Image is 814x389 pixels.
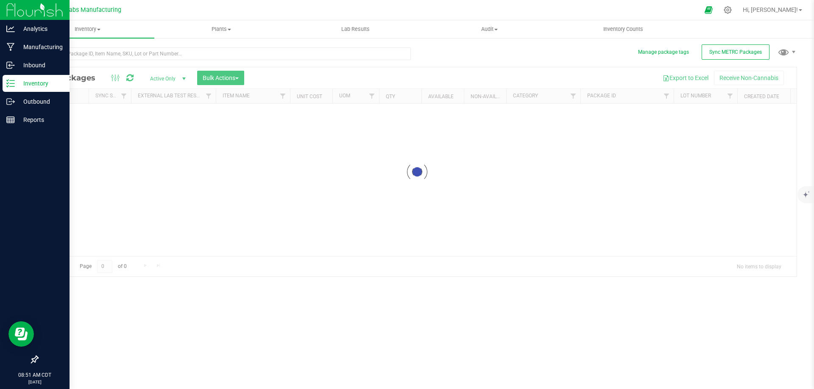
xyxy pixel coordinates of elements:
[330,25,381,33] span: Lab Results
[638,49,689,56] button: Manage package tags
[6,79,15,88] inline-svg: Inventory
[699,2,718,18] span: Open Ecommerce Menu
[709,49,762,55] span: Sync METRC Packages
[6,43,15,51] inline-svg: Manufacturing
[422,20,556,38] a: Audit
[743,6,798,13] span: Hi, [PERSON_NAME]!
[15,97,66,107] p: Outbound
[556,20,690,38] a: Inventory Counts
[722,6,733,14] div: Manage settings
[6,61,15,69] inline-svg: Inbound
[15,42,66,52] p: Manufacturing
[15,115,66,125] p: Reports
[592,25,655,33] span: Inventory Counts
[288,20,422,38] a: Lab Results
[423,25,556,33] span: Audit
[15,24,66,34] p: Analytics
[52,6,121,14] span: Teal Labs Manufacturing
[37,47,411,60] input: Search Package ID, Item Name, SKU, Lot or Part Number...
[8,321,34,347] iframe: Resource center
[20,25,154,33] span: Inventory
[6,97,15,106] inline-svg: Outbound
[15,78,66,88] p: Inventory
[702,44,769,60] button: Sync METRC Packages
[20,20,154,38] a: Inventory
[155,25,288,33] span: Plants
[6,116,15,124] inline-svg: Reports
[4,371,66,379] p: 08:51 AM CDT
[6,25,15,33] inline-svg: Analytics
[154,20,288,38] a: Plants
[15,60,66,70] p: Inbound
[4,379,66,385] p: [DATE]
